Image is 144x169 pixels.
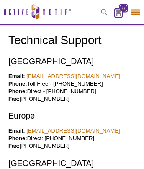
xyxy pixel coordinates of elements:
[8,127,120,150] p: Direct: [PHONE_NUMBER] [PHONE_NUMBER]
[115,8,122,17] a: 0
[8,127,25,134] strong: Email:
[8,34,136,48] h1: Technical Support
[8,158,120,168] h3: [GEOGRAPHIC_DATA]
[8,73,25,79] strong: Email:
[8,88,27,94] strong: Phone:
[8,135,27,141] strong: Phone:
[8,111,120,121] h3: Europe
[8,56,120,66] h3: [GEOGRAPHIC_DATA]
[26,73,120,79] a: [EMAIL_ADDRESS][DOMAIN_NAME]
[8,143,20,149] strong: Fax:
[122,4,125,12] span: 0
[8,73,120,103] p: Toll Free - [PHONE_NUMBER] Direct - [PHONE_NUMBER] [PHONE_NUMBER]
[8,81,27,87] strong: Phone:
[8,96,20,102] strong: Fax:
[26,127,120,134] a: [EMAIL_ADDRESS][DOMAIN_NAME]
